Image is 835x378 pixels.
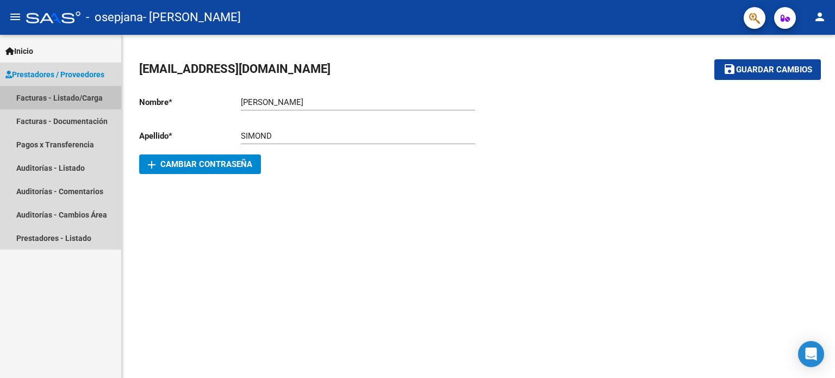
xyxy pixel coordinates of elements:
span: [EMAIL_ADDRESS][DOMAIN_NAME] [139,62,331,76]
mat-icon: menu [9,10,22,23]
mat-icon: person [813,10,826,23]
span: Cambiar Contraseña [148,159,252,169]
mat-icon: save [723,63,736,76]
span: - osepjana [86,5,143,29]
span: Guardar cambios [736,65,812,75]
div: Open Intercom Messenger [798,341,824,367]
button: Guardar cambios [714,59,821,79]
mat-icon: add [145,158,158,171]
span: - [PERSON_NAME] [143,5,241,29]
button: Cambiar Contraseña [139,154,261,174]
span: Inicio [5,45,33,57]
span: Prestadores / Proveedores [5,69,104,80]
p: Apellido [139,130,241,142]
p: Nombre [139,96,241,108]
